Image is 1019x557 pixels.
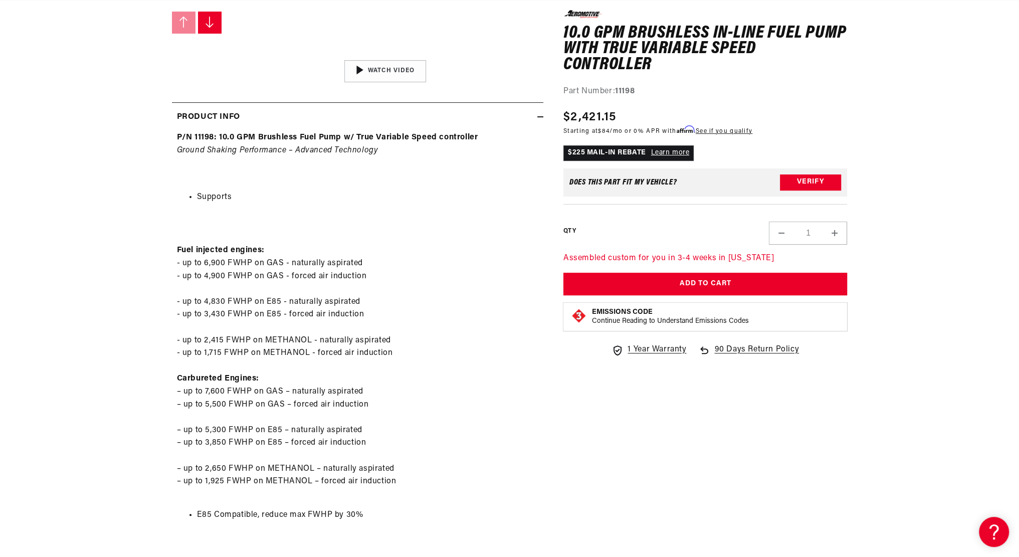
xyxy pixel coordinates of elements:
[563,227,576,236] label: QTY
[197,509,538,522] li: E85 Compatible, reduce max FWHP by 30%
[563,25,848,73] h1: 10.0 GPM Brushless In-Line Fuel Pump with True Variable Speed Controller
[592,316,749,325] p: Continue Reading to Understand Emissions Codes
[571,307,587,323] img: Emissions code
[563,85,848,98] div: Part Number:
[598,128,609,134] span: $84
[177,246,265,254] strong: Fuel injected engines:
[677,125,694,133] span: Affirm
[172,103,543,132] summary: Product Info
[172,12,196,34] button: Slide left
[177,111,240,124] h2: Product Info
[651,149,690,156] a: Learn more
[563,273,848,295] button: Add to Cart
[569,178,677,186] div: Does This part fit My vehicle?
[698,343,799,366] a: 90 Days Return Policy
[563,252,848,265] p: Assembled custom for you in 3-4 weeks in [US_STATE]
[177,219,538,501] p: - up to 6,900 FWHP on GAS - naturally aspirated - up to 4,900 FWHP on GAS - forced air induction ...
[612,343,686,356] a: 1 Year Warranty
[563,145,694,160] p: $225 MAIL-IN REBATE
[177,133,478,141] strong: P/N 11198: 10.0 GPM Brushless Fuel Pump w/ True Variable Speed controller
[592,307,749,325] button: Emissions CodeContinue Reading to Understand Emissions Codes
[177,146,378,154] em: Ground Shaking Performance – Advanced Technology
[696,128,752,134] a: See if you qualify - Learn more about Affirm Financing (opens in modal)
[563,126,752,135] p: Starting at /mo or 0% APR with .
[615,87,635,95] strong: 11198
[592,308,653,315] strong: Emissions Code
[563,108,617,126] span: $2,421.15
[714,343,799,366] span: 90 Days Return Policy
[197,191,538,204] li: Supports
[628,343,686,356] span: 1 Year Warranty
[198,12,222,34] button: Slide right
[780,174,841,190] button: Verify
[177,375,259,383] strong: Carbureted Engines:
